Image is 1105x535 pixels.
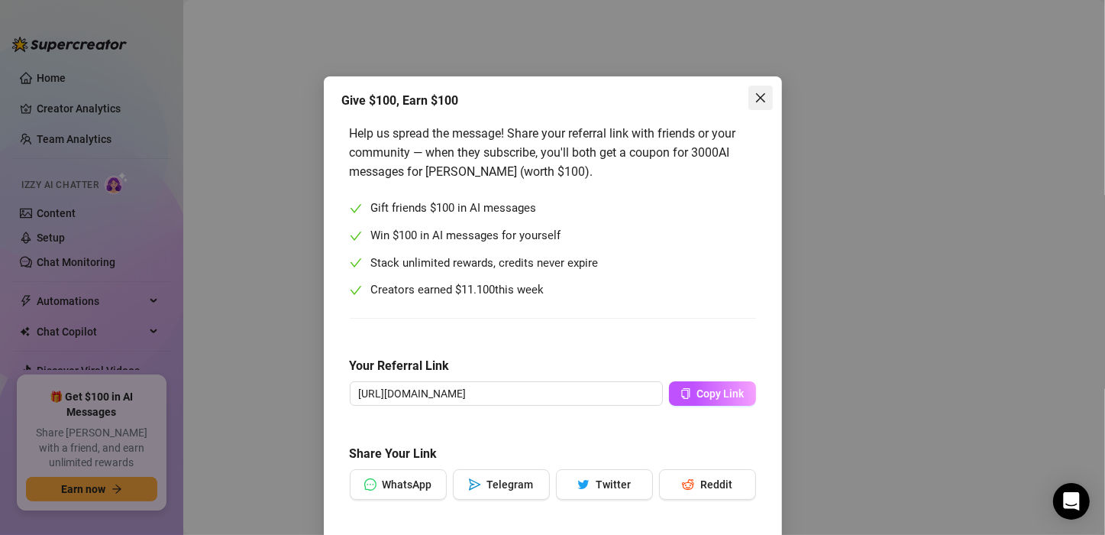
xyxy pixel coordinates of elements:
button: sendTelegram [453,469,550,500]
span: Close [748,92,773,104]
span: check [350,203,362,215]
span: Gift friends $100 in AI messages [371,199,537,218]
span: Stack unlimited rewards, credits never expire [371,255,599,273]
button: Copy Link [669,381,756,406]
div: Open Intercom Messenger [1053,483,1090,520]
span: reddit [682,478,694,491]
span: check [350,257,362,269]
span: Copy Link [697,387,745,400]
div: Help us spread the message! Share your referral link with friends or your community — when they s... [350,124,756,181]
span: twitter [577,478,590,491]
span: Reddit [700,478,732,491]
div: Give $100, Earn $100 [342,92,764,110]
span: Creators earned $ this week [371,281,544,300]
button: messageWhatsApp [350,469,447,500]
span: copy [680,388,691,399]
span: Win $100 in AI messages for yourself [371,227,561,245]
span: check [350,284,362,297]
span: close [754,92,767,104]
h5: Your Referral Link [350,357,756,375]
span: check [350,230,362,242]
span: message [364,478,376,491]
span: Telegram [487,478,534,491]
span: Twitter [596,478,631,491]
span: send [469,478,481,491]
button: twitterTwitter [556,469,653,500]
button: redditReddit [659,469,756,500]
button: Close [748,86,773,110]
span: WhatsApp [383,478,432,491]
h5: Share Your Link [350,445,756,463]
